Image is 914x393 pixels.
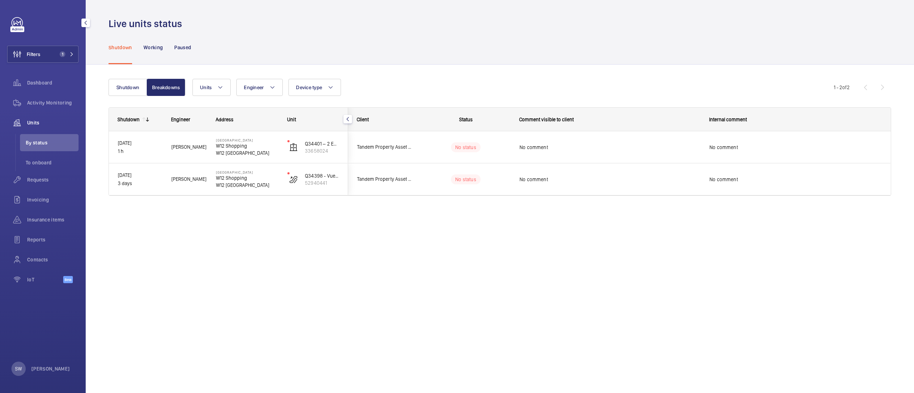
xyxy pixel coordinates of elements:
[117,117,140,122] div: Shutdown
[27,99,79,106] span: Activity Monitoring
[27,79,79,86] span: Dashboard
[7,46,79,63] button: Filters1
[109,44,132,51] p: Shutdown
[27,216,79,223] span: Insurance items
[216,170,278,174] p: [GEOGRAPHIC_DATA]
[305,140,339,147] p: Q34401 – 2 East Side Goods/Pas (4FLR)
[709,117,747,122] span: Internal comment
[27,51,40,58] span: Filters
[216,117,233,122] span: Address
[289,175,298,184] img: escalator.svg
[27,256,79,263] span: Contacts
[27,196,79,203] span: Invoicing
[287,117,340,122] div: Unit
[109,17,186,30] h1: Live units status
[200,85,212,90] span: Units
[216,174,278,182] p: W12 Shopping
[216,138,278,142] p: [GEOGRAPHIC_DATA]
[357,175,412,183] span: Tandem Property Asset Management
[109,79,147,96] button: Shutdown
[305,172,339,179] p: Q34398 - Vue cinema 1-2 Escal
[31,365,70,372] p: [PERSON_NAME]
[519,176,700,183] span: No comment
[144,44,163,51] p: Working
[118,147,162,155] p: 1 h
[236,79,283,96] button: Engineer
[27,236,79,243] span: Reports
[455,176,476,183] p: No status
[455,144,476,151] p: No status
[118,179,162,188] p: 3 days
[60,51,65,57] span: 1
[305,147,339,154] p: 33658024
[216,142,278,149] p: W12 Shopping
[15,365,22,372] p: SW
[216,149,278,157] p: W12 [GEOGRAPHIC_DATA]
[118,139,162,147] p: [DATE]
[27,176,79,183] span: Requests
[834,85,850,90] span: 1 - 2 2
[192,79,231,96] button: Units
[174,44,191,51] p: Paused
[288,79,341,96] button: Device type
[709,144,882,151] span: No comment
[296,85,322,90] span: Device type
[27,276,63,283] span: IoT
[842,85,847,90] span: of
[357,117,369,122] span: Client
[118,171,162,179] p: [DATE]
[63,276,73,283] span: Beta
[216,182,278,189] p: W12 [GEOGRAPHIC_DATA]
[27,119,79,126] span: Units
[171,175,207,183] span: [PERSON_NAME]
[171,117,190,122] span: Engineer
[147,79,185,96] button: Breakdowns
[459,117,473,122] span: Status
[171,143,207,151] span: [PERSON_NAME]
[305,179,339,187] p: 52940441
[26,159,79,166] span: To onboard
[519,144,700,151] span: No comment
[26,139,79,146] span: By status
[244,85,264,90] span: Engineer
[357,143,412,151] span: Tandem Property Asset Management
[519,117,574,122] span: Comment visible to client
[289,143,298,152] img: elevator.svg
[709,176,882,183] span: No comment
